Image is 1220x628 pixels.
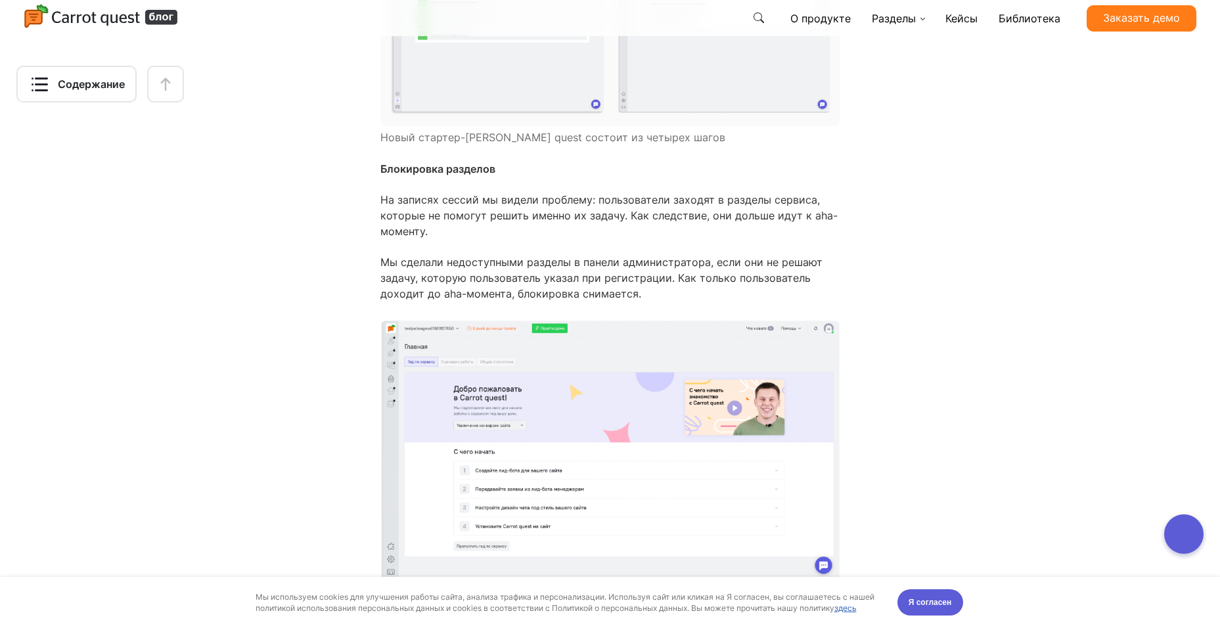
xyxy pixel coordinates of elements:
p: На записях сессий мы видели проблему: пользователи заходят в разделы сервиса, которые не помогут ... [380,192,840,239]
img: Carrot quest [24,4,179,30]
a: здесь [834,26,857,36]
p: Мы сделали недоступными разделы в панели администратора, если они не решают задачу, которую польз... [380,254,840,302]
img: Блокировка отдельных блоков в панели администратора [380,320,840,583]
strong: Блокировка разделов [380,162,495,175]
button: Я согласен [897,12,963,39]
a: Библиотека [993,5,1066,32]
a: Разделы [867,5,930,32]
a: Кейсы [940,5,983,32]
a: Заказать демо [1087,5,1196,32]
span: Содержание [58,76,125,92]
div: Мы используем cookies для улучшения работы сайта, анализа трафика и персонализации. Используя сай... [256,14,882,37]
figcaption: Новый стартер-[PERSON_NAME] quest состоит из четырех шагов [380,129,840,145]
a: О продукте [785,5,856,32]
span: Я согласен [909,19,952,32]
